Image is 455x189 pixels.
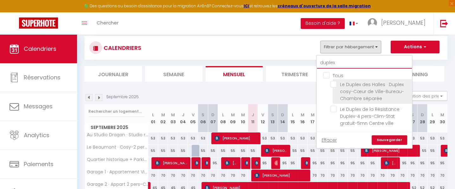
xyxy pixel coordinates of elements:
span: [PERSON_NAME] [254,169,307,181]
div: 95 [317,157,327,169]
div: 70 [208,170,218,181]
th: 01 [148,104,158,132]
div: 95 [328,157,337,169]
span: [PERSON_NAME] [254,157,258,169]
div: 53 [308,132,317,144]
h3: CALENDRIERS [102,41,141,55]
abbr: L [222,112,224,118]
div: 70 [397,170,407,181]
div: 53 [427,132,437,144]
th: 29 [427,104,437,132]
span: [PERSON_NAME] [265,145,287,157]
button: Filtrer par hébergement [320,41,381,53]
div: 53 [148,132,158,144]
div: 53 [278,132,288,144]
a: ... [PERSON_NAME] [363,12,433,35]
div: 95 [288,157,298,169]
abbr: V [261,112,264,118]
p: Septembre 2025 [106,94,139,100]
div: 55 [427,145,437,157]
div: 55 [308,145,317,157]
abbr: S [271,112,274,118]
div: 53 [268,132,278,144]
div: 95 [427,157,437,169]
div: 53 [288,132,298,144]
th: 12 [258,104,268,132]
div: 70 [308,170,317,181]
div: 55 [238,145,248,157]
div: 53 [188,132,198,144]
div: 55 [148,145,158,157]
div: 95 [357,157,367,169]
span: [PERSON_NAME] [384,157,397,169]
div: 53 [298,132,308,144]
button: Besoin d'aide ? [301,18,345,29]
div: 55 [288,145,298,157]
abbr: J [252,112,254,118]
th: 15 [288,104,298,132]
input: Rechercher un logement... [317,57,412,69]
span: [PERSON_NAME] [215,132,257,144]
div: 95 [437,157,447,169]
span: Au Studio Dragan · Studio rénové-Hypercentre-Bien équipé [86,132,149,137]
div: 55 [158,145,168,157]
span: Le Duplex des Halles · Duplex cosy-Cœur de Ville-Bureau-Chambre séparée [340,81,404,102]
button: Gestion des prix [400,91,447,101]
span: [PERSON_NAME] [155,157,188,169]
abbr: M [231,112,235,118]
div: 70 [168,170,178,181]
div: 55 [168,145,178,157]
span: Chercher [97,19,119,26]
span: O'[PERSON_NAME] [195,157,198,169]
div: 70 [357,170,367,181]
th: 13 [268,104,278,132]
a: Sauvegarder [372,135,407,145]
span: [PERSON_NAME] [304,157,308,169]
span: [PERSON_NAME] [205,157,208,169]
div: 95 [397,157,407,169]
div: 53 [417,132,427,144]
abbr: V [192,112,195,118]
div: 70 [158,170,168,181]
div: 95 [368,157,377,169]
span: Quartier historique + Parking - [GEOGRAPHIC_DATA] Couple [86,157,149,162]
th: 10 [238,104,248,132]
th: 28 [417,104,427,132]
div: 55 [218,145,228,157]
abbr: D [211,112,215,118]
div: 55 [298,145,308,157]
div: 55 [417,145,427,157]
div: 55 [178,145,188,157]
div: 95 [308,157,317,169]
div: 53 [178,132,188,144]
div: 95 [258,157,268,169]
iframe: Chat [428,160,450,184]
div: 70 [317,170,327,181]
li: Planning [387,66,444,82]
div: 70 [178,170,188,181]
div: 70 [427,170,437,181]
span: Le Duplex de la Résistance · Duplex-4 pers-Clim-Stat gratuit-5mn Centre ville [340,106,402,126]
th: 09 [228,104,238,132]
th: 08 [218,104,228,132]
div: 95 [417,157,427,169]
th: 17 [308,104,317,132]
input: Rechercher un logement... [88,106,144,117]
div: 55 [337,145,347,157]
div: 95 [337,157,347,169]
th: 05 [188,104,198,132]
span: [PERSON_NAME] [364,145,416,157]
div: 55 [317,145,327,157]
div: 70 [218,170,228,181]
div: 55 [208,145,218,157]
div: 53 [168,132,178,144]
div: 55 [328,145,337,157]
a: Chercher [92,12,123,35]
abbr: S [202,112,204,118]
span: Garage 1 · Appartement Vintage spacieux-centre ville-2 pers [86,170,149,174]
abbr: M [301,112,304,118]
div: 53 [198,132,208,144]
abbr: D [281,112,284,118]
button: Ouvrir le widget de chat LiveChat [5,3,24,22]
div: 53 [258,132,268,144]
